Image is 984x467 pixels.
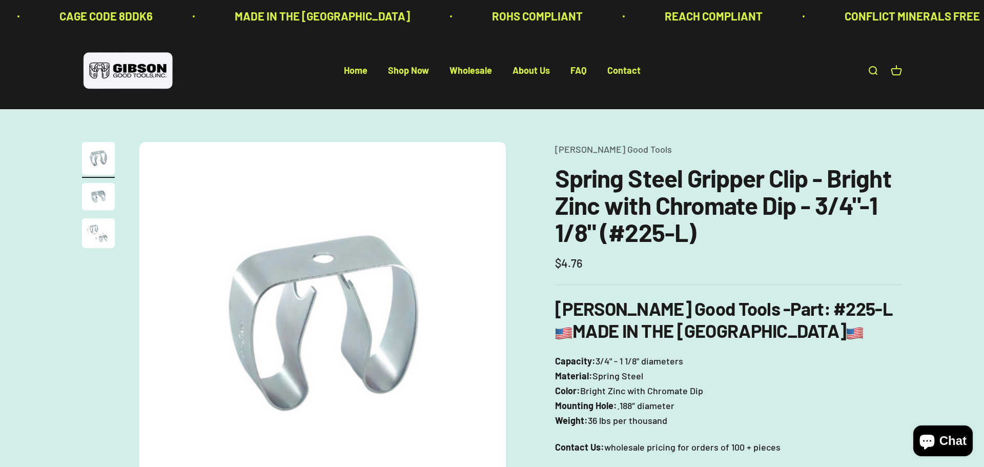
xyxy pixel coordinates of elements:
[82,142,115,178] button: Go to item 1
[555,441,604,453] strong: Contact Us:
[555,254,583,272] sale-price: $4.76
[555,370,592,381] b: Material:
[344,65,367,76] a: Home
[607,65,641,76] a: Contact
[82,218,115,248] img: close up of a spring steel gripper clip, tool clip, durable, secure holding, Excellent corrosion ...
[555,144,672,155] a: [PERSON_NAME] Good Tools
[845,7,980,25] p: CONFLICT MINERALS FREE
[82,183,115,210] img: close up of a spring steel gripper clip, tool clip, durable, secure holding, Excellent corrosion ...
[588,413,667,428] span: 36 lbs per thousand
[492,7,583,25] p: ROHS COMPLIANT
[555,400,617,411] b: Mounting Hole:
[555,385,580,396] b: Color:
[790,297,824,319] span: Part
[388,65,429,76] a: Shop Now
[555,297,824,319] b: [PERSON_NAME] Good Tools -
[617,398,674,413] span: .188″ diameter
[555,165,902,246] h1: Spring Steel Gripper Clip - Bright Zinc with Chromate Dip - 3/4"-1 1/8" (#225-L)
[580,383,703,398] span: Bright Zinc with Chromate Dip
[449,65,492,76] a: Wholesale
[512,65,550,76] a: About Us
[235,7,410,25] p: MADE IN THE [GEOGRAPHIC_DATA]
[82,218,115,251] button: Go to item 3
[665,7,763,25] p: REACH COMPLIANT
[555,319,864,341] b: MADE IN THE [GEOGRAPHIC_DATA]
[82,183,115,213] button: Go to item 2
[59,7,153,25] p: CAGE CODE 8DDK6
[570,65,587,76] a: FAQ
[910,425,976,459] inbox-online-store-chat: Shopify online store chat
[82,142,115,175] img: Gripper clip, made & shipped from the USA!
[555,440,902,455] p: wholesale pricing for orders of 100 + pieces
[555,354,902,428] p: 3/4" - 1 1/8" diameters
[824,297,893,319] b: : #225-L
[555,415,588,426] b: Weight:
[592,369,643,383] span: Spring Steel
[555,355,596,367] b: Capacity:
